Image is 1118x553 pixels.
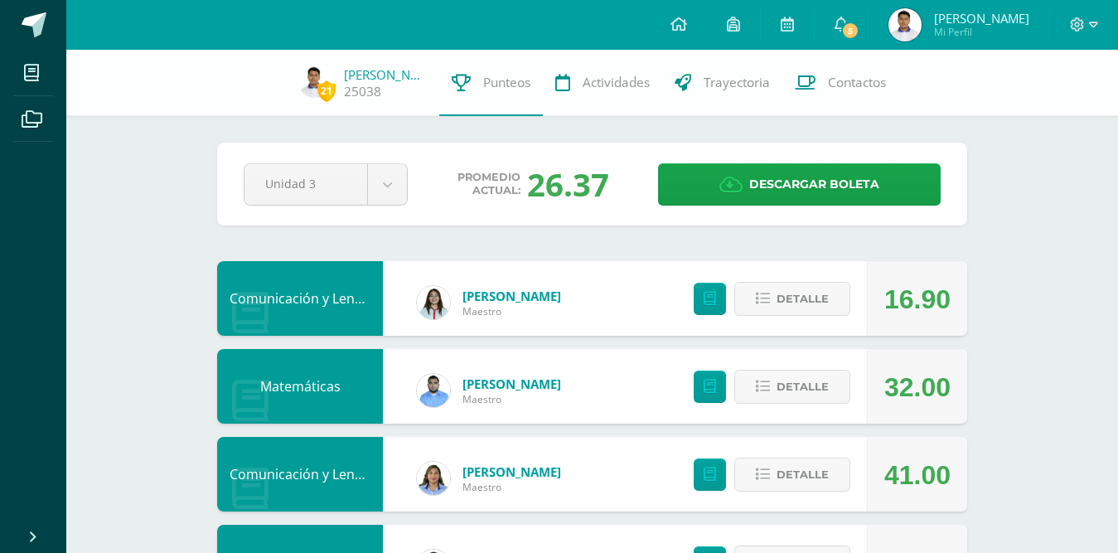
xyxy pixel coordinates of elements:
a: Descargar boleta [658,163,941,206]
span: Detalle [777,371,829,402]
span: 21 [317,80,336,101]
a: [PERSON_NAME] [344,66,427,83]
a: Unidad 3 [244,164,407,205]
div: 26.37 [527,163,609,206]
div: Comunicación y Lenguaje Idioma Español [217,437,383,512]
span: Promedio actual: [457,171,520,197]
span: Unidad 3 [265,164,346,203]
div: Comunicación y Lenguaje, Idioma Extranjero [217,261,383,336]
span: Trayectoria [704,74,770,91]
span: Mi Perfil [934,25,1029,39]
span: Descargar boleta [749,164,879,205]
span: 5 [841,22,859,40]
span: Actividades [583,74,650,91]
span: Maestro [462,480,561,494]
span: Maestro [462,392,561,406]
button: Detalle [734,370,850,404]
a: Punteos [439,50,543,116]
img: 55024ff72ee8ba09548f59c7b94bba71.png [417,286,450,319]
img: d5f85972cab0d57661bd544f50574cc9.png [417,462,450,495]
span: [PERSON_NAME] [934,10,1029,27]
span: Maestro [462,304,561,318]
span: Detalle [777,284,829,314]
span: Contactos [828,74,886,91]
a: 25038 [344,83,381,100]
a: [PERSON_NAME] [462,463,561,480]
div: 16.90 [884,262,951,337]
span: Detalle [777,459,829,490]
div: 41.00 [884,438,951,512]
div: 32.00 [884,350,951,424]
a: Contactos [782,50,898,116]
img: 0fae7384bc610466976c0df66be1ba8b.png [888,8,922,41]
a: [PERSON_NAME] [462,376,561,392]
div: Matemáticas [217,349,383,424]
a: Trayectoria [662,50,782,116]
button: Detalle [734,458,850,492]
span: Punteos [483,74,530,91]
button: Detalle [734,282,850,316]
a: [PERSON_NAME] [462,288,561,304]
img: 0fae7384bc610466976c0df66be1ba8b.png [298,65,332,98]
a: Actividades [543,50,662,116]
img: 54ea75c2c4af8710d6093b43030d56ea.png [417,374,450,407]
